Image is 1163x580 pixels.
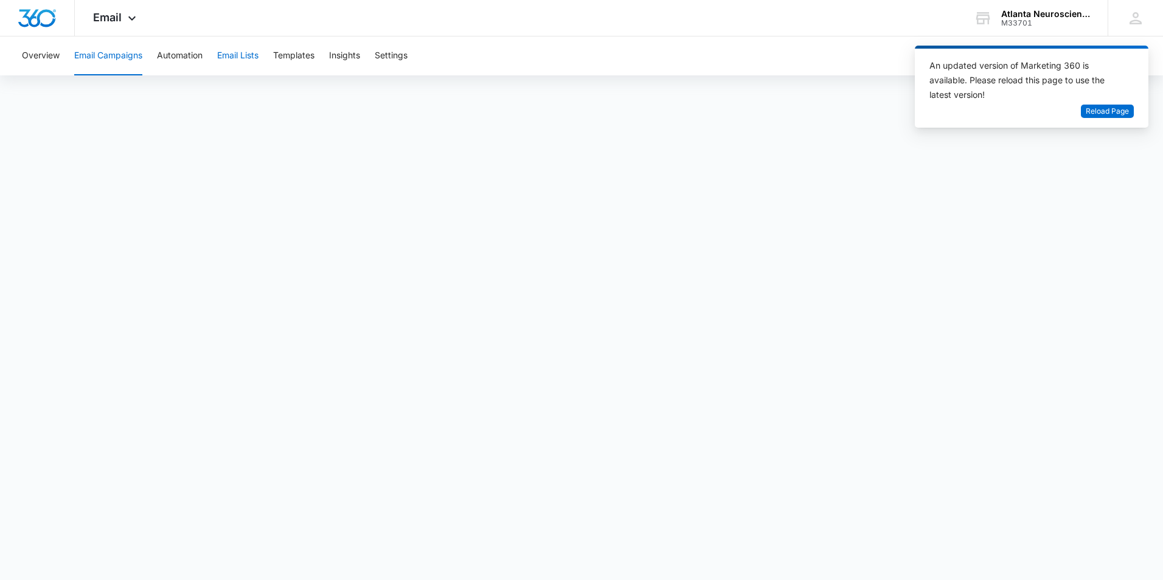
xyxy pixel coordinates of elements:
button: Insights [329,36,360,75]
button: Email Campaigns [74,36,142,75]
div: account id [1001,19,1090,27]
button: Settings [375,36,408,75]
div: account name [1001,9,1090,19]
span: Reload Page [1086,106,1129,117]
button: Overview [22,36,60,75]
button: Templates [273,36,314,75]
button: Automation [157,36,203,75]
button: Reload Page [1081,105,1134,119]
div: An updated version of Marketing 360 is available. Please reload this page to use the latest version! [929,58,1119,102]
span: Email [93,11,122,24]
button: Email Lists [217,36,259,75]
